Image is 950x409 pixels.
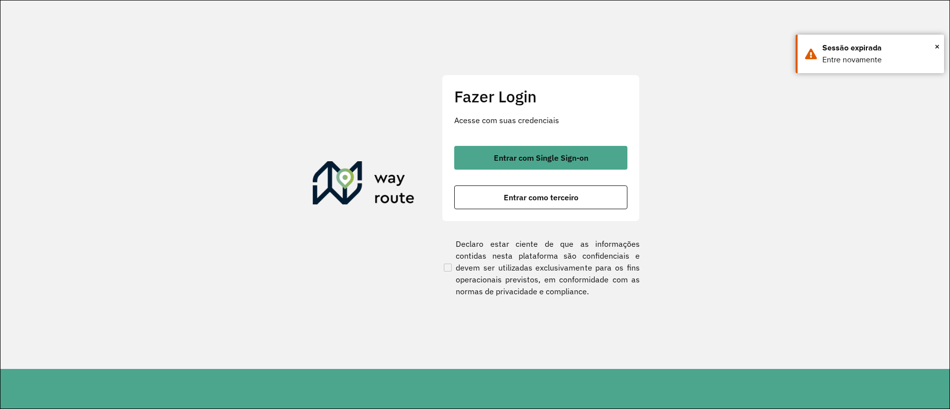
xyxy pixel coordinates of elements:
label: Declaro estar ciente de que as informações contidas nesta plataforma são confidenciais e devem se... [442,238,640,297]
button: button [454,185,627,209]
span: × [935,39,940,54]
button: button [454,146,627,170]
div: Entre novamente [822,54,937,66]
span: Entrar com Single Sign-on [494,154,588,162]
button: Close [935,39,940,54]
span: Entrar como terceiro [504,193,578,201]
img: Roteirizador AmbevTech [313,161,415,209]
p: Acesse com suas credenciais [454,114,627,126]
h2: Fazer Login [454,87,627,106]
div: Sessão expirada [822,42,937,54]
